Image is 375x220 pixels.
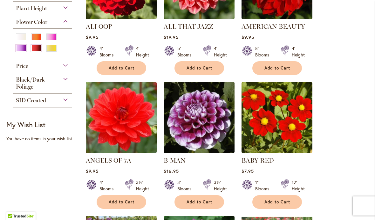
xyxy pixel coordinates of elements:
div: 4' Height [214,45,227,58]
a: B-MAN [164,157,186,164]
div: 3½' Height [136,179,149,192]
span: $19.95 [164,34,179,40]
button: Add to Cart [97,61,146,75]
span: $9.95 [242,34,254,40]
button: Add to Cart [174,195,224,209]
a: B-MAN [164,148,235,154]
a: ANGELS OF 7A [86,157,131,164]
span: $9.95 [86,34,99,40]
span: Add to Cart [187,65,213,71]
strong: My Wish List [6,120,45,129]
a: ANGELS OF 7A [86,148,157,154]
div: 3½' Height [214,179,227,192]
img: B-MAN [164,82,235,153]
button: Add to Cart [174,61,224,75]
div: 4' Height [292,45,305,58]
div: 4" Blooms [99,179,117,192]
div: 5" Blooms [177,45,195,58]
span: Plant Height [16,5,47,12]
span: $16.95 [164,168,179,174]
a: AMERICAN BEAUTY [242,14,312,20]
button: Add to Cart [252,61,302,75]
div: 3" Blooms [177,179,195,192]
a: BABY RED [242,157,274,164]
span: Add to Cart [109,199,135,205]
a: ALL THAT JAZZ [164,14,235,20]
button: Add to Cart [252,195,302,209]
div: 12" Height [292,179,305,192]
span: $9.95 [86,168,99,174]
div: 4' Height [136,45,149,58]
span: $7.95 [242,168,254,174]
img: BABY RED [242,82,312,153]
span: Add to Cart [264,199,290,205]
div: 8" Blooms [255,45,273,58]
div: You have no items in your wish list. [6,136,82,142]
a: ALI OOP [86,14,157,20]
span: Price [16,62,28,70]
span: Add to Cart [187,199,213,205]
div: 4" Blooms [99,45,117,58]
img: ANGELS OF 7A [86,82,157,153]
a: ALL THAT JAZZ [164,23,213,30]
div: 1" Blooms [255,179,273,192]
a: ALI OOP [86,23,112,30]
span: Flower Color [16,18,47,26]
span: SID Created [16,97,46,104]
a: BABY RED [242,148,312,154]
iframe: Launch Accessibility Center [5,197,23,215]
a: AMERICAN BEAUTY [242,23,305,30]
button: Add to Cart [97,195,146,209]
span: Black/Dark Foliage [16,76,45,90]
span: Add to Cart [109,65,135,71]
span: Add to Cart [264,65,290,71]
